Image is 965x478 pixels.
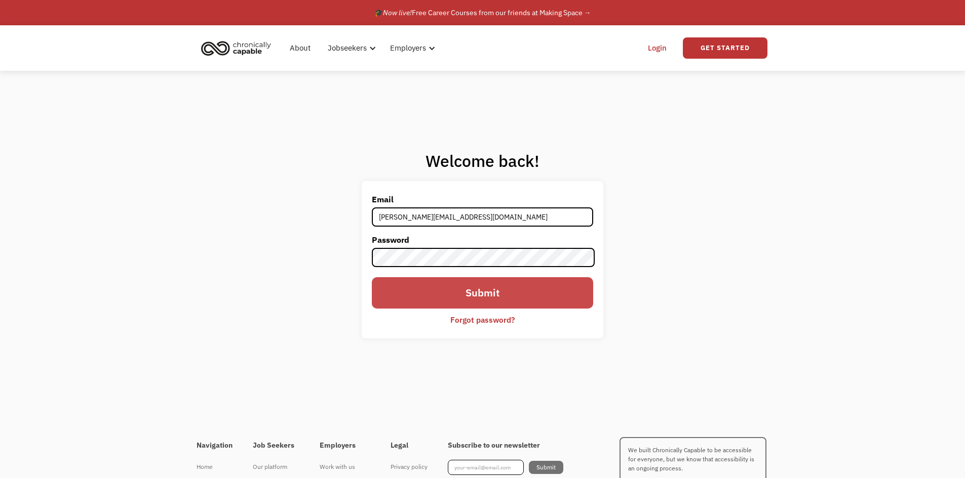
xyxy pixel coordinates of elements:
div: Forgot password? [450,314,515,326]
em: Now live! [383,8,412,17]
input: Submit [529,461,563,474]
div: Jobseekers [322,32,379,64]
div: Our platform [253,461,299,473]
input: your-email@email.com [448,460,524,475]
img: Chronically Capable logo [198,37,274,59]
a: Our platform [253,460,299,474]
div: Jobseekers [328,42,367,54]
form: Footer Newsletter [448,460,563,475]
a: About [284,32,317,64]
a: Forgot password? [443,311,522,328]
a: home [198,37,279,59]
h4: Job Seekers [253,441,299,450]
a: Work with us [320,460,370,474]
div: Privacy policy [391,461,428,473]
h1: Welcome back! [362,151,603,171]
div: Home [197,461,233,473]
div: Employers [384,32,438,64]
form: Email Form 2 [372,191,593,328]
a: Get Started [683,37,767,59]
a: Privacy policy [391,460,428,474]
h4: Subscribe to our newsletter [448,441,563,450]
h4: Legal [391,441,428,450]
div: Work with us [320,461,370,473]
input: Submit [372,277,593,309]
h4: Employers [320,441,370,450]
h4: Navigation [197,441,233,450]
input: john@doe.com [372,207,593,227]
label: Password [372,232,593,248]
a: Login [642,32,673,64]
a: Home [197,460,233,474]
label: Email [372,191,593,207]
div: 🎓 Free Career Courses from our friends at Making Space → [374,7,591,19]
div: Employers [390,42,426,54]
